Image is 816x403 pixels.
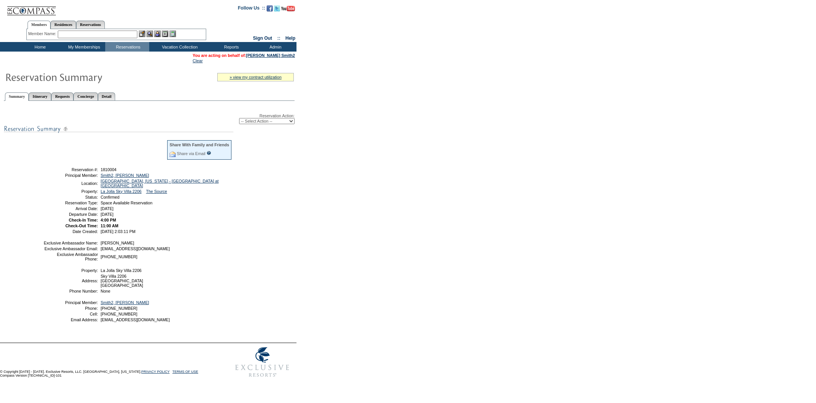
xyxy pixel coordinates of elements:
td: Date Created: [43,229,98,234]
a: Members [28,21,51,29]
img: View [147,31,153,37]
a: Subscribe to our YouTube Channel [281,8,295,12]
td: Reservation Type: [43,201,98,205]
span: [DATE] [101,212,114,217]
a: Requests [51,92,73,100]
span: [PHONE_NUMBER] [101,312,137,316]
a: Smith2, [PERSON_NAME] [101,173,149,178]
a: Detail [98,92,116,100]
img: Follow us on Twitter [274,5,280,11]
a: [GEOGRAPHIC_DATA], [US_STATE] - [GEOGRAPHIC_DATA] at [GEOGRAPHIC_DATA] [101,179,219,188]
td: Property: [43,189,98,194]
td: Phone: [43,306,98,311]
a: [PERSON_NAME] Smith2 [246,53,295,58]
a: Summary [5,92,29,101]
span: :: [277,36,280,41]
td: Status: [43,195,98,199]
td: Principal Member: [43,300,98,305]
img: Reservaton Summary [5,69,158,84]
span: Sky Villa 2206 [GEOGRAPHIC_DATA] [GEOGRAPHIC_DATA] [101,274,143,288]
a: » view my contract utilization [230,75,282,79]
td: Phone Number: [43,289,98,293]
a: Smith2, [PERSON_NAME] [101,300,149,305]
span: [PERSON_NAME] [101,241,134,245]
img: Impersonate [154,31,161,37]
span: Confirmed [101,195,119,199]
span: Space Available Reservation [101,201,152,205]
td: Email Address: [43,317,98,322]
a: Share via Email [177,151,205,156]
td: Property: [43,268,98,273]
span: 1810004 [101,167,117,172]
img: Exclusive Resorts [228,343,296,381]
img: b_edit.gif [139,31,145,37]
a: Itinerary [29,92,51,100]
span: [DATE] [101,206,114,211]
img: subTtlResSummary.gif [4,124,233,134]
div: Member Name: [28,31,58,37]
img: Reservations [162,31,168,37]
a: Sign Out [253,36,272,41]
td: Arrival Date: [43,206,98,211]
td: Follow Us :: [238,5,265,14]
td: Reservation #: [43,167,98,172]
td: Exclusive Ambassador Phone: [43,252,98,261]
td: My Memberships [61,42,105,52]
td: Location: [43,179,98,188]
span: 4:00 PM [101,218,116,222]
a: Reservations [76,21,105,29]
a: Follow us on Twitter [274,8,280,12]
td: Principal Member: [43,173,98,178]
span: La Jolla Sky Villa 2206 [101,268,142,273]
img: b_calculator.gif [169,31,176,37]
a: Residences [50,21,76,29]
td: Admin [252,42,296,52]
td: Home [17,42,61,52]
span: [PHONE_NUMBER] [101,306,137,311]
img: Subscribe to our YouTube Channel [281,6,295,11]
td: Reports [208,42,252,52]
strong: Check-Out Time: [65,223,98,228]
td: Exclusive Ambassador Name: [43,241,98,245]
a: Concierge [73,92,98,100]
div: Share With Family and Friends [169,142,229,147]
a: Help [285,36,295,41]
td: Address: [43,274,98,288]
td: Reservations [105,42,149,52]
span: None [101,289,110,293]
td: Departure Date: [43,212,98,217]
td: Exclusive Ambassador Email: [43,246,98,251]
span: [DATE] 2:03:11 PM [101,229,135,234]
a: Clear [193,58,203,63]
div: Reservation Action: [4,113,295,124]
a: TERMS OF USE [173,370,199,374]
td: Cell: [43,312,98,316]
a: La Jolla Sky Villa 2206 [101,189,142,194]
a: Become our fan on Facebook [267,8,273,12]
img: Become our fan on Facebook [267,5,273,11]
input: What is this? [207,151,211,155]
span: You are acting on behalf of: [193,53,295,58]
span: [PHONE_NUMBER] [101,254,137,259]
a: The Source [146,189,167,194]
span: 11:00 AM [101,223,118,228]
td: Vacation Collection [149,42,208,52]
a: PRIVACY POLICY [141,370,169,374]
strong: Check-In Time: [69,218,98,222]
span: [EMAIL_ADDRESS][DOMAIN_NAME] [101,317,170,322]
span: [EMAIL_ADDRESS][DOMAIN_NAME] [101,246,170,251]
